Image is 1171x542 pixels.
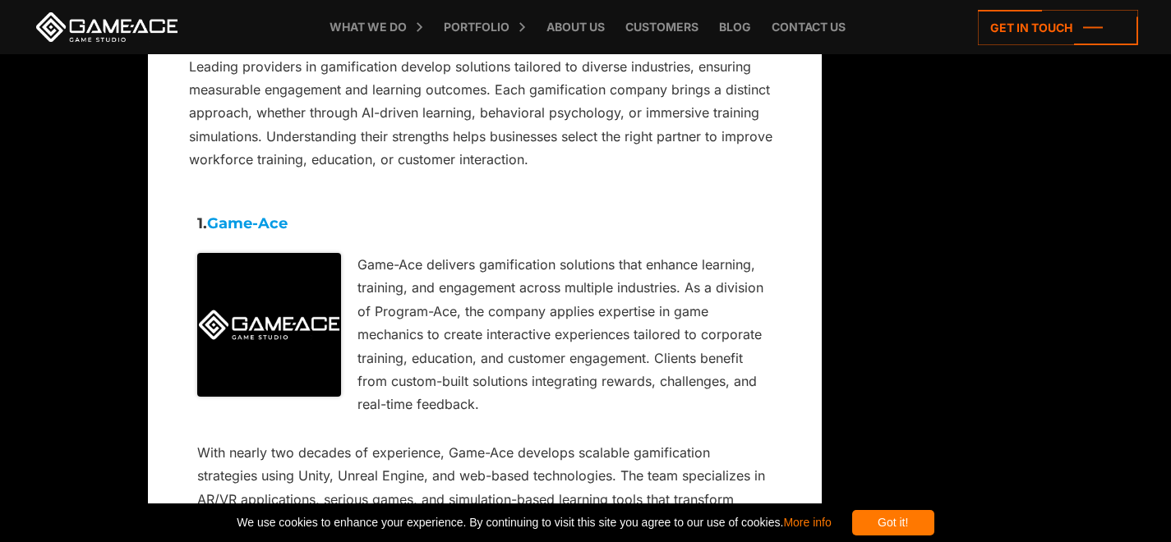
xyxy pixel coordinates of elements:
img: Game-Ace logo [197,253,341,397]
p: Leading providers in gamification develop solutions tailored to diverse industries, ensuring meas... [189,55,781,172]
h3: 1. [197,216,772,232]
a: More info [783,516,831,529]
p: Game-Ace delivers gamification solutions that enhance learning, training, and engagement across m... [197,253,772,416]
a: Game-Ace [207,214,288,232]
a: Get in touch [978,10,1138,45]
span: We use cookies to enhance your experience. By continuing to visit this site you agree to our use ... [237,510,831,535]
div: Got it! [852,510,934,535]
